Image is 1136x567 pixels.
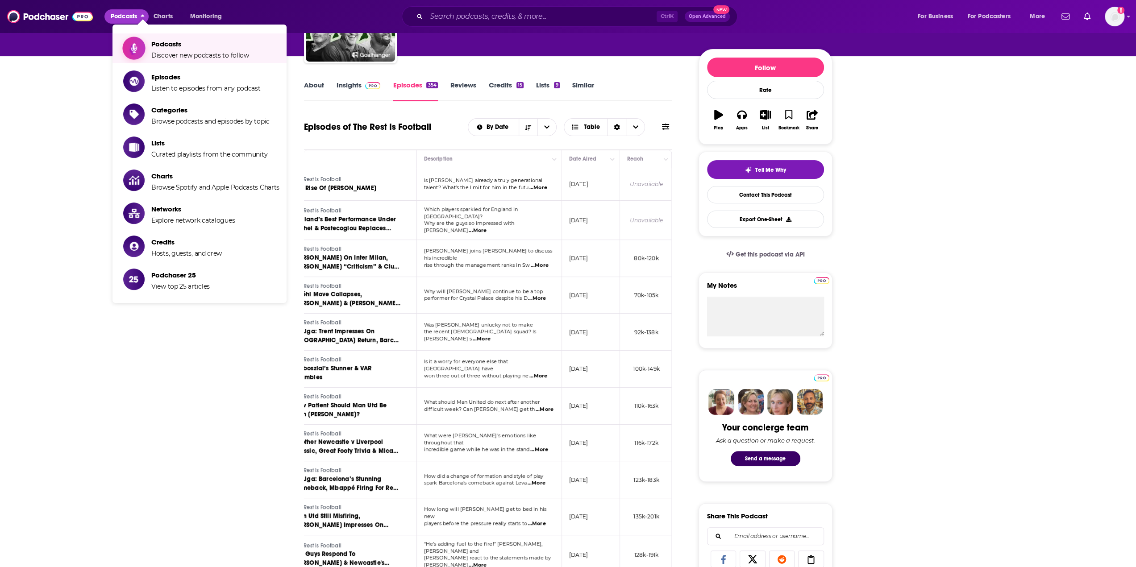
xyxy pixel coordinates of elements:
[569,153,596,164] div: Date Aired
[424,248,553,261] span: [PERSON_NAME] joins [PERSON_NAME] to discuss his incredible
[424,446,530,452] span: incredible game while he was in the stand
[294,430,401,438] a: The Rest Is Football
[426,82,437,88] div: 354
[424,473,544,479] span: How did a change of formation and style of play
[707,104,730,136] button: Play
[151,73,261,81] span: Episodes
[1030,10,1045,23] span: More
[814,277,829,284] img: Podchaser Pro
[1024,9,1056,24] button: open menu
[1105,7,1124,26] button: Show profile menu
[634,439,658,446] span: 116k-172k
[962,9,1024,24] button: open menu
[569,180,588,188] p: [DATE]
[918,10,953,23] span: For Business
[294,184,376,192] span: The Rise Of [PERSON_NAME]
[294,401,387,418] span: How Patient Should Man Utd Be With [PERSON_NAME]?
[516,82,524,88] div: 15
[104,9,149,24] button: close menu
[424,153,453,164] div: Description
[713,5,729,14] span: New
[714,125,723,131] div: Play
[294,356,341,363] span: The Rest Is Football
[564,118,645,136] button: Choose View
[554,82,559,88] div: 9
[468,118,557,136] h2: Choose List sort
[572,81,594,101] a: Similar
[755,166,786,174] span: Tell Me Why
[151,139,267,147] span: Lists
[424,322,533,328] span: Was [PERSON_NAME] unlucky not to make
[537,119,556,136] button: open menu
[294,246,341,252] span: The Rest Is Football
[1080,9,1094,24] a: Show notifications dropdown
[814,373,829,381] a: Pro website
[549,154,560,165] button: Column Actions
[294,356,401,364] a: The Rest Is Football
[911,9,964,24] button: open menu
[753,104,777,136] button: List
[294,475,399,509] span: La Liga: Barcelona’s Stunning Comeback, Mbappé Firing For Real Madrid & Five Star [PERSON_NAME] G...
[365,82,381,89] img: Podchaser Pro
[424,358,508,372] span: Is it a worry for everyone else that [GEOGRAPHIC_DATA] have
[294,282,401,290] a: The Rest Is Football
[814,276,829,284] a: Pro website
[487,124,512,130] span: By Date
[800,104,824,136] button: Share
[707,281,824,297] label: My Notes
[294,290,401,325] span: Guéhi Move Collapses, [PERSON_NAME] & [PERSON_NAME] Get Their Way & PL Spending Tops £3bn
[735,251,804,258] span: Get this podcast via API
[294,319,341,326] span: The Rest Is Football
[410,6,746,27] div: Search podcasts, credits, & more...
[426,9,657,24] input: Search podcasts, credits, & more...
[294,467,401,475] a: The Rest Is Football
[519,119,537,136] button: Sort Direction
[777,104,800,136] button: Bookmark
[528,295,546,302] span: ...More
[424,262,530,268] span: rise through the management ranks in Sw
[424,480,527,486] span: spark Barcelona’s comeback against Leva
[767,389,793,415] img: Jules Profile
[148,9,178,24] a: Charts
[424,220,515,233] span: Why are the guys so impressed with [PERSON_NAME]
[661,154,671,165] button: Column Actions
[151,84,261,92] span: Listen to episodes from any podcast
[689,14,726,19] span: Open Advanced
[151,51,249,59] span: Discover new podcasts to follow
[468,124,519,130] button: open menu
[294,215,396,241] span: England’s Best Performance Under Tuchel & Postecoglou Replaces Nuno At [GEOGRAPHIC_DATA]
[294,176,341,182] span: The Rest Is Football
[151,150,267,158] span: Curated playlists from the community
[151,249,222,257] span: Hosts, guests, and crew
[294,475,401,493] a: La Liga: Barcelona’s Stunning Comeback, Mbappé Firing For Real Madrid & Five Star [PERSON_NAME] G...
[294,504,401,512] a: The Rest Is Football
[529,184,547,191] span: ...More
[294,319,401,327] a: The Rest Is Football
[569,402,588,410] p: [DATE]
[294,438,399,464] span: Another Newcastle v Liverpool Classic, Great Footy Trivia & Micah The Hype Man
[294,207,401,215] a: The Rest Is Football
[294,215,401,233] a: England’s Best Performance Under Tuchel & Postecoglou Replaces Nuno At [GEOGRAPHIC_DATA]
[424,288,543,294] span: Why will [PERSON_NAME] continue to be a top
[151,216,235,224] span: Explore network catalogues
[294,438,401,455] a: Another Newcastle v Liverpool Classic, Great Footy Trivia & Micah The Hype Man
[294,207,341,214] span: The Rest Is Football
[424,406,535,412] span: difficult week? Can [PERSON_NAME] get th
[634,292,658,298] span: 70k-105k
[294,542,341,549] span: The Rest Is Football
[424,184,529,190] span: talent? What’s the limit for him in the futu
[294,245,401,253] a: The Rest Is Football
[814,374,829,381] img: Podchaser Pro
[627,153,644,164] div: Reach
[424,295,528,301] span: performer for Crystal Palace despite his D
[719,244,812,265] a: Get this podcast via API
[424,372,529,379] span: won three out of three without playing ne
[294,512,389,546] span: Man Utd Still Misfiring, [PERSON_NAME] Impresses On Everton’s Big Day & Outstanding Spurs
[294,364,401,382] a: Szoboszlai’s Stunner & VAR Shambles
[778,125,799,131] div: Bookmark
[968,10,1011,23] span: For Podcasters
[633,513,659,520] span: 135k-201k
[731,451,800,466] button: Send a message
[7,8,93,25] img: Podchaser - Follow, Share and Rate Podcasts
